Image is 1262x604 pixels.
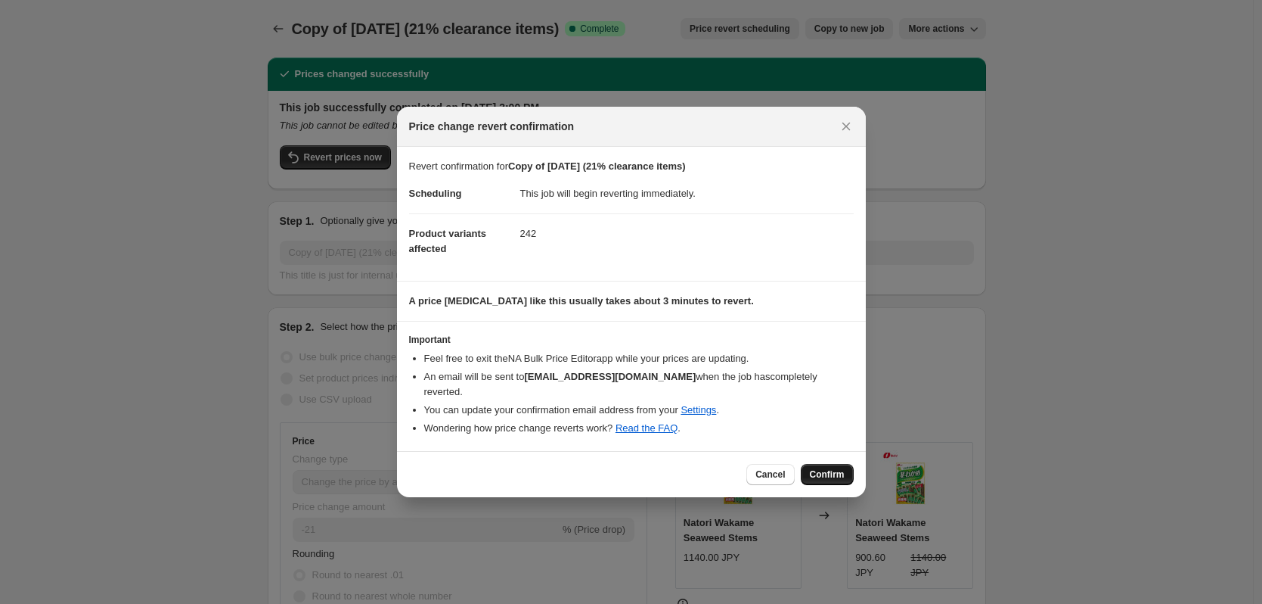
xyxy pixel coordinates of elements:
button: Confirm [801,464,854,485]
a: Settings [681,404,716,416]
a: Read the FAQ [615,422,678,434]
li: Wondering how price change reverts work? . [424,421,854,436]
h3: Important [409,334,854,346]
span: Confirm [810,469,845,481]
span: Price change revert confirmation [409,119,575,134]
p: Revert confirmation for [409,159,854,174]
dd: 242 [520,213,854,254]
span: Scheduling [409,188,462,199]
b: Copy of [DATE] (21% clearance items) [508,160,686,172]
li: You can update your confirmation email address from your . [424,403,854,418]
button: Cancel [746,464,794,485]
span: Cancel [755,469,785,481]
li: Feel free to exit the NA Bulk Price Editor app while your prices are updating. [424,351,854,366]
button: Close [836,116,857,137]
dd: This job will begin reverting immediately. [520,174,854,213]
span: Product variants affected [409,228,487,254]
li: An email will be sent to when the job has completely reverted . [424,369,854,400]
b: A price [MEDICAL_DATA] like this usually takes about 3 minutes to revert. [409,295,754,307]
b: [EMAIL_ADDRESS][DOMAIN_NAME] [524,371,696,382]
